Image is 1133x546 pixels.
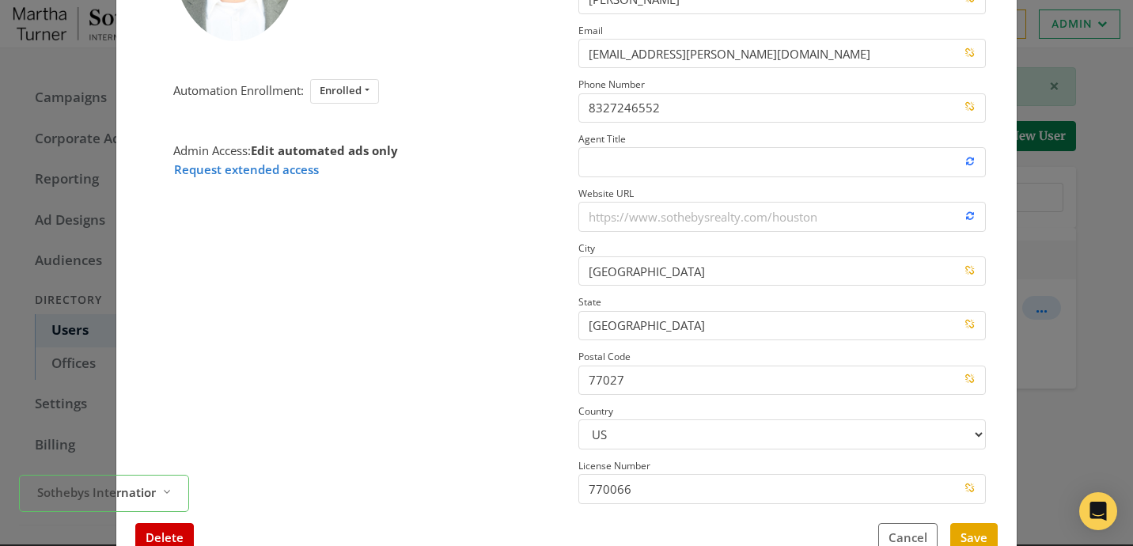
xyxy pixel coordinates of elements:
span: Admin Access: [173,142,398,158]
button: Sothebys International Realty - [PERSON_NAME] [19,475,189,512]
input: License Number [578,474,986,503]
small: Phone Number [578,78,645,91]
button: Enrolled [310,79,379,104]
input: State [578,311,986,340]
select: Country [578,419,986,449]
span: Automation Enrollment: [173,82,304,98]
input: Agent Title [578,147,986,176]
small: Postal Code [578,350,631,363]
input: Website URL [578,202,986,231]
div: Open Intercom Messenger [1079,492,1117,530]
small: City [578,241,595,255]
button: Request extended access [173,160,320,180]
small: State [578,295,601,309]
input: Phone Number [578,93,986,123]
span: Sothebys International Realty - [PERSON_NAME] [37,483,156,502]
small: Country [578,404,613,418]
small: Agent Title [578,132,626,146]
small: Website URL [578,187,634,200]
small: Email [578,24,603,37]
input: Email [578,39,986,68]
input: Postal Code [578,366,986,395]
small: License Number [578,459,650,472]
input: City [578,256,986,286]
strong: Edit automated ads only [251,142,398,158]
